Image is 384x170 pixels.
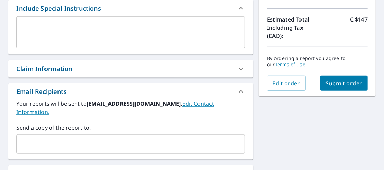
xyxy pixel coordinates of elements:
div: Email Recipients [16,87,67,96]
div: Claim Information [16,64,72,73]
button: Edit order [267,76,306,91]
b: [EMAIL_ADDRESS][DOMAIN_NAME]. [87,100,182,108]
div: Claim Information [8,60,253,77]
div: Email Recipients [8,83,253,100]
span: Submit order [326,80,362,87]
p: By ordering a report you agree to our [267,55,368,68]
p: C $147 [350,15,368,40]
button: Submit order [320,76,368,91]
p: Estimated Total Including Tax (CAD): [267,15,317,40]
label: Your reports will be sent to [16,100,245,116]
label: Send a copy of the report to: [16,124,245,132]
a: Terms of Use [275,61,305,68]
div: Include Special Instructions [16,4,101,13]
span: Edit order [272,80,300,87]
